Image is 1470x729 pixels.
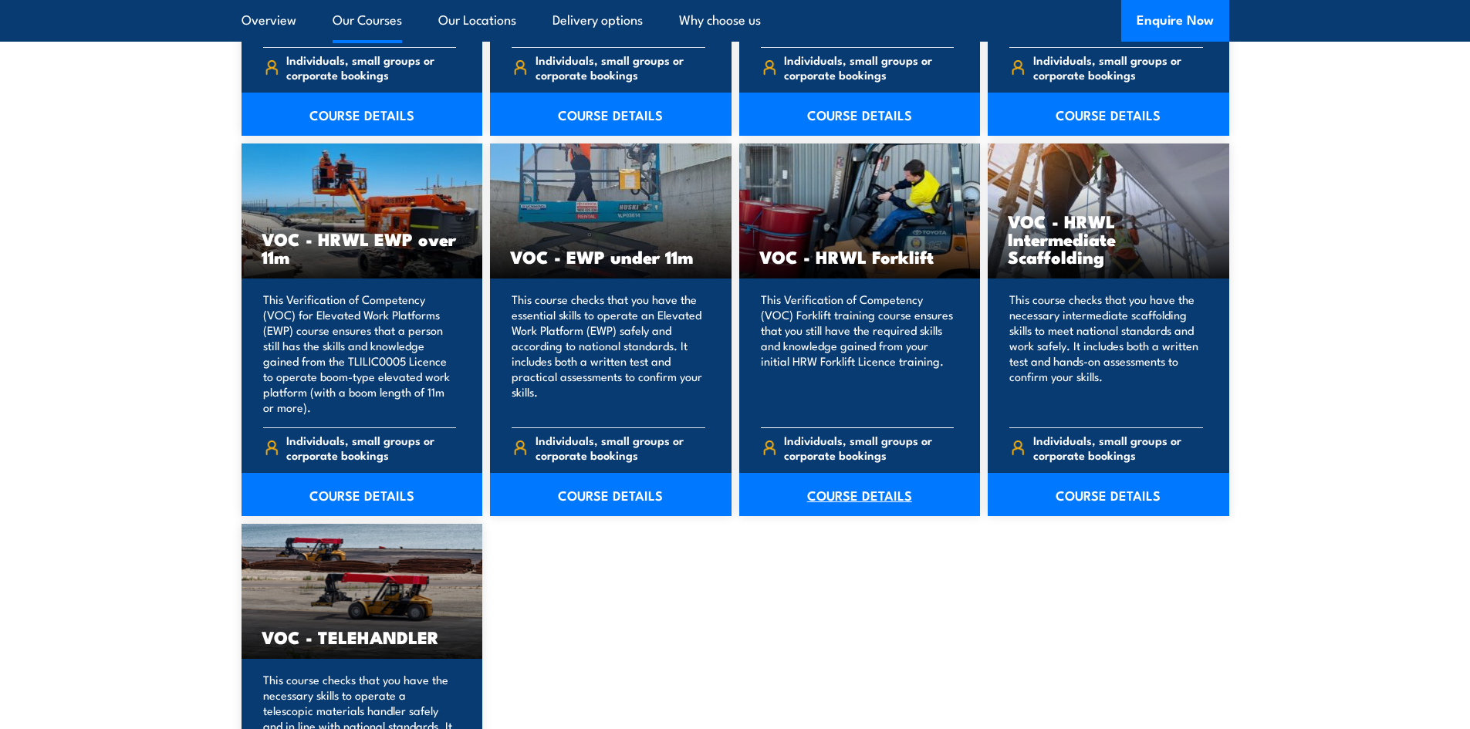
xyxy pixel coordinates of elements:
[242,473,483,516] a: COURSE DETAILS
[490,93,732,136] a: COURSE DETAILS
[761,292,955,415] p: This Verification of Competency (VOC) Forklift training course ensures that you still have the re...
[1009,292,1203,415] p: This course checks that you have the necessary intermediate scaffolding skills to meet national s...
[1033,433,1203,462] span: Individuals, small groups or corporate bookings
[784,433,954,462] span: Individuals, small groups or corporate bookings
[490,473,732,516] a: COURSE DETAILS
[784,52,954,82] span: Individuals, small groups or corporate bookings
[262,230,463,265] h3: VOC - HRWL EWP over 11m
[262,628,463,646] h3: VOC - TELEHANDLER
[1033,52,1203,82] span: Individuals, small groups or corporate bookings
[510,248,711,265] h3: VOC - EWP under 11m
[263,292,457,415] p: This Verification of Competency (VOC) for Elevated Work Platforms (EWP) course ensures that a per...
[286,433,456,462] span: Individuals, small groups or corporate bookings
[536,433,705,462] span: Individuals, small groups or corporate bookings
[1008,212,1209,265] h3: VOC - HRWL Intermediate Scaffolding
[512,292,705,415] p: This course checks that you have the essential skills to operate an Elevated Work Platform (EWP) ...
[988,93,1229,136] a: COURSE DETAILS
[536,52,705,82] span: Individuals, small groups or corporate bookings
[286,52,456,82] span: Individuals, small groups or corporate bookings
[739,93,981,136] a: COURSE DETAILS
[759,248,961,265] h3: VOC - HRWL Forklift
[988,473,1229,516] a: COURSE DETAILS
[739,473,981,516] a: COURSE DETAILS
[242,93,483,136] a: COURSE DETAILS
